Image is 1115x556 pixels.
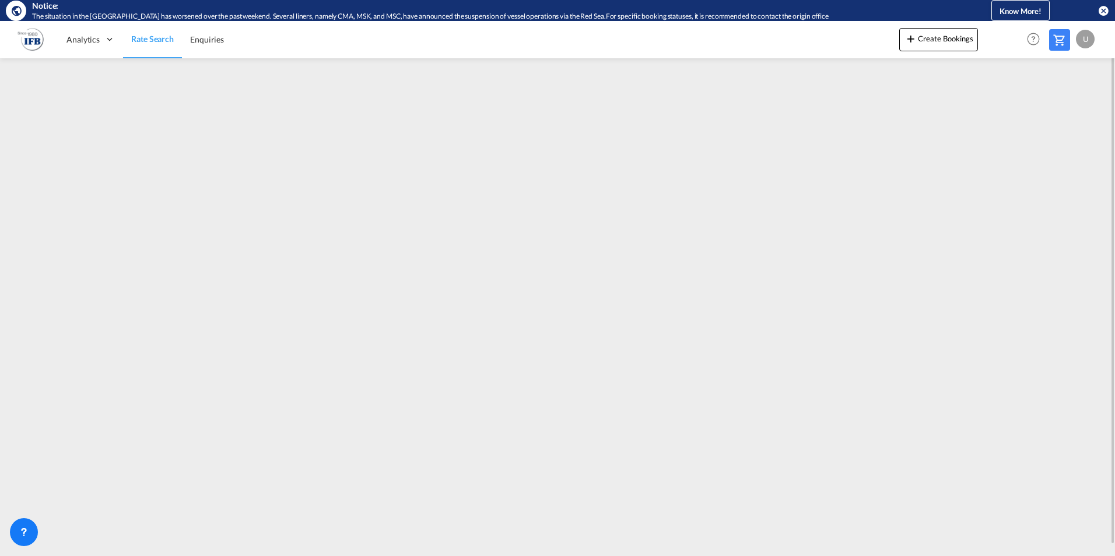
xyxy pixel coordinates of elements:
[123,20,182,58] a: Rate Search
[1076,30,1095,48] div: U
[32,12,944,22] div: The situation in the Red Sea has worsened over the past weekend. Several liners, namely CMA, MSK,...
[190,34,224,44] span: Enquiries
[1098,5,1109,16] button: icon-close-circle
[1023,29,1043,49] span: Help
[899,28,978,51] button: icon-plus 400-fgCreate Bookings
[182,20,232,58] a: Enquiries
[904,31,918,45] md-icon: icon-plus 400-fg
[58,20,123,58] div: Analytics
[1000,6,1042,16] span: Know More!
[66,34,100,45] span: Analytics
[10,5,22,16] md-icon: icon-earth
[1023,29,1049,50] div: Help
[131,34,174,44] span: Rate Search
[17,26,44,52] img: b628ab10256c11eeb52753acbc15d091.png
